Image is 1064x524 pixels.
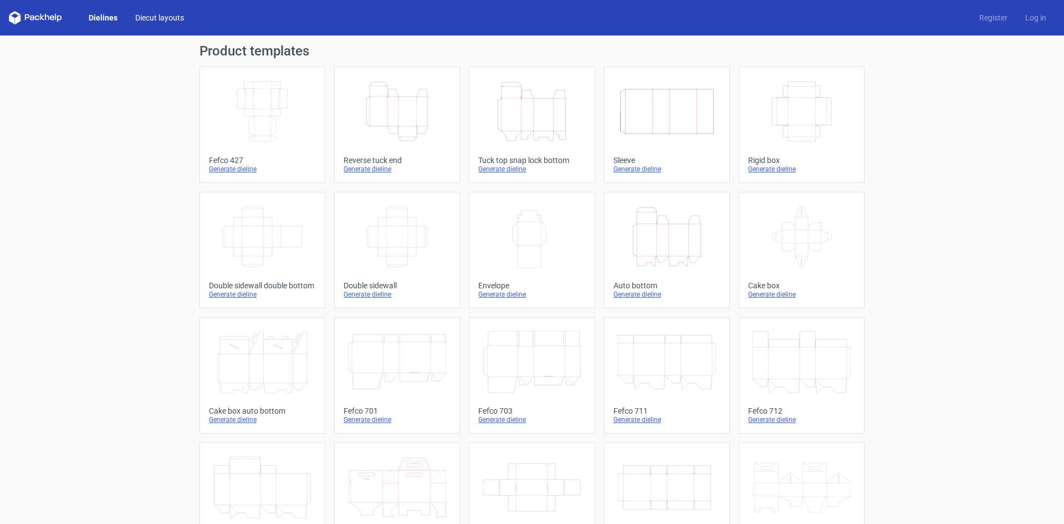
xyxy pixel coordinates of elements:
[344,406,451,415] div: Fefco 701
[613,281,720,290] div: Auto bottom
[478,290,585,299] div: Generate dieline
[469,317,595,434] a: Fefco 703Generate dieline
[126,12,193,23] a: Diecut layouts
[199,192,325,308] a: Double sidewall double bottomGenerate dieline
[334,317,460,434] a: Fefco 701Generate dieline
[334,192,460,308] a: Double sidewallGenerate dieline
[748,406,855,415] div: Fefco 712
[478,165,585,174] div: Generate dieline
[748,281,855,290] div: Cake box
[209,165,316,174] div: Generate dieline
[209,415,316,424] div: Generate dieline
[739,192,864,308] a: Cake boxGenerate dieline
[748,156,855,165] div: Rigid box
[344,156,451,165] div: Reverse tuck end
[209,406,316,415] div: Cake box auto bottom
[469,67,595,183] a: Tuck top snap lock bottomGenerate dieline
[478,281,585,290] div: Envelope
[604,192,730,308] a: Auto bottomGenerate dieline
[739,67,864,183] a: Rigid boxGenerate dieline
[209,156,316,165] div: Fefco 427
[478,406,585,415] div: Fefco 703
[604,67,730,183] a: SleeveGenerate dieline
[739,317,864,434] a: Fefco 712Generate dieline
[344,165,451,174] div: Generate dieline
[469,192,595,308] a: EnvelopeGenerate dieline
[344,290,451,299] div: Generate dieline
[613,156,720,165] div: Sleeve
[970,12,1016,23] a: Register
[613,165,720,174] div: Generate dieline
[80,12,126,23] a: Dielines
[199,67,325,183] a: Fefco 427Generate dieline
[748,415,855,424] div: Generate dieline
[199,317,325,434] a: Cake box auto bottomGenerate dieline
[613,290,720,299] div: Generate dieline
[613,406,720,415] div: Fefco 711
[344,281,451,290] div: Double sidewall
[478,415,585,424] div: Generate dieline
[1016,12,1055,23] a: Log in
[748,165,855,174] div: Generate dieline
[748,290,855,299] div: Generate dieline
[199,44,864,58] h1: Product templates
[478,156,585,165] div: Tuck top snap lock bottom
[344,415,451,424] div: Generate dieline
[209,290,316,299] div: Generate dieline
[604,317,730,434] a: Fefco 711Generate dieline
[209,281,316,290] div: Double sidewall double bottom
[334,67,460,183] a: Reverse tuck endGenerate dieline
[613,415,720,424] div: Generate dieline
